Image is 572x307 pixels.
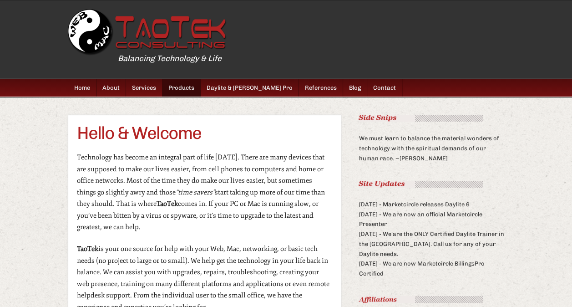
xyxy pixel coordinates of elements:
strong: TaoTek [157,200,178,208]
p: Technology has become an integral part of life [DATE]. There are many devices that are supposed t... [77,152,332,233]
h1: Hello & Welcome [77,124,332,142]
a: Daylite & [PERSON_NAME] Pro [201,79,299,97]
a: Contact [367,79,402,97]
strong: TaoTek [77,245,98,253]
img: TT1_header_sidesnips [359,115,483,122]
a: Products [162,79,201,97]
p: Balancing Technology & Life [118,52,555,65]
a: About [96,79,126,97]
a: Services [126,79,162,97]
div: We must learn to balance the material wonders of technology with the spiritual demands of our hum... [359,115,504,163]
a: References [299,79,343,97]
div: [DATE] - Marketcircle releases Daylite 6 [DATE] - We are now an official Marketcircle Presenter [... [359,181,504,279]
img: TT1_header_affiliations [359,296,483,303]
a: [DOMAIN_NAME] [68,9,227,56]
a: Blog [343,79,367,97]
img: TT1_header_siteupdates [359,181,483,188]
a: Home [68,79,96,97]
em: “time savers” [176,188,215,197]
